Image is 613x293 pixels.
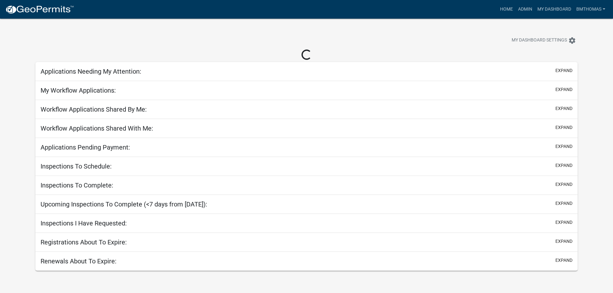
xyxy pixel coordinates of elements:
[515,3,535,15] a: Admin
[555,257,572,264] button: expand
[41,68,141,75] h5: Applications Needing My Attention:
[555,219,572,226] button: expand
[497,3,515,15] a: Home
[41,87,116,94] h5: My Workflow Applications:
[574,3,608,15] a: bmthomas
[41,162,112,170] h5: Inspections To Schedule:
[41,257,116,265] h5: Renewals About To Expire:
[535,3,574,15] a: My Dashboard
[555,86,572,93] button: expand
[41,200,207,208] h5: Upcoming Inspections To Complete (<7 days from [DATE]):
[41,124,153,132] h5: Workflow Applications Shared With Me:
[41,105,147,113] h5: Workflow Applications Shared By Me:
[555,181,572,188] button: expand
[41,181,113,189] h5: Inspections To Complete:
[555,200,572,207] button: expand
[41,219,127,227] h5: Inspections I Have Requested:
[555,162,572,169] button: expand
[555,143,572,150] button: expand
[555,124,572,131] button: expand
[41,238,127,246] h5: Registrations About To Expire:
[568,37,576,44] i: settings
[41,143,130,151] h5: Applications Pending Payment:
[506,34,581,47] button: My Dashboard Settingssettings
[512,37,567,44] span: My Dashboard Settings
[555,105,572,112] button: expand
[555,238,572,245] button: expand
[555,67,572,74] button: expand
